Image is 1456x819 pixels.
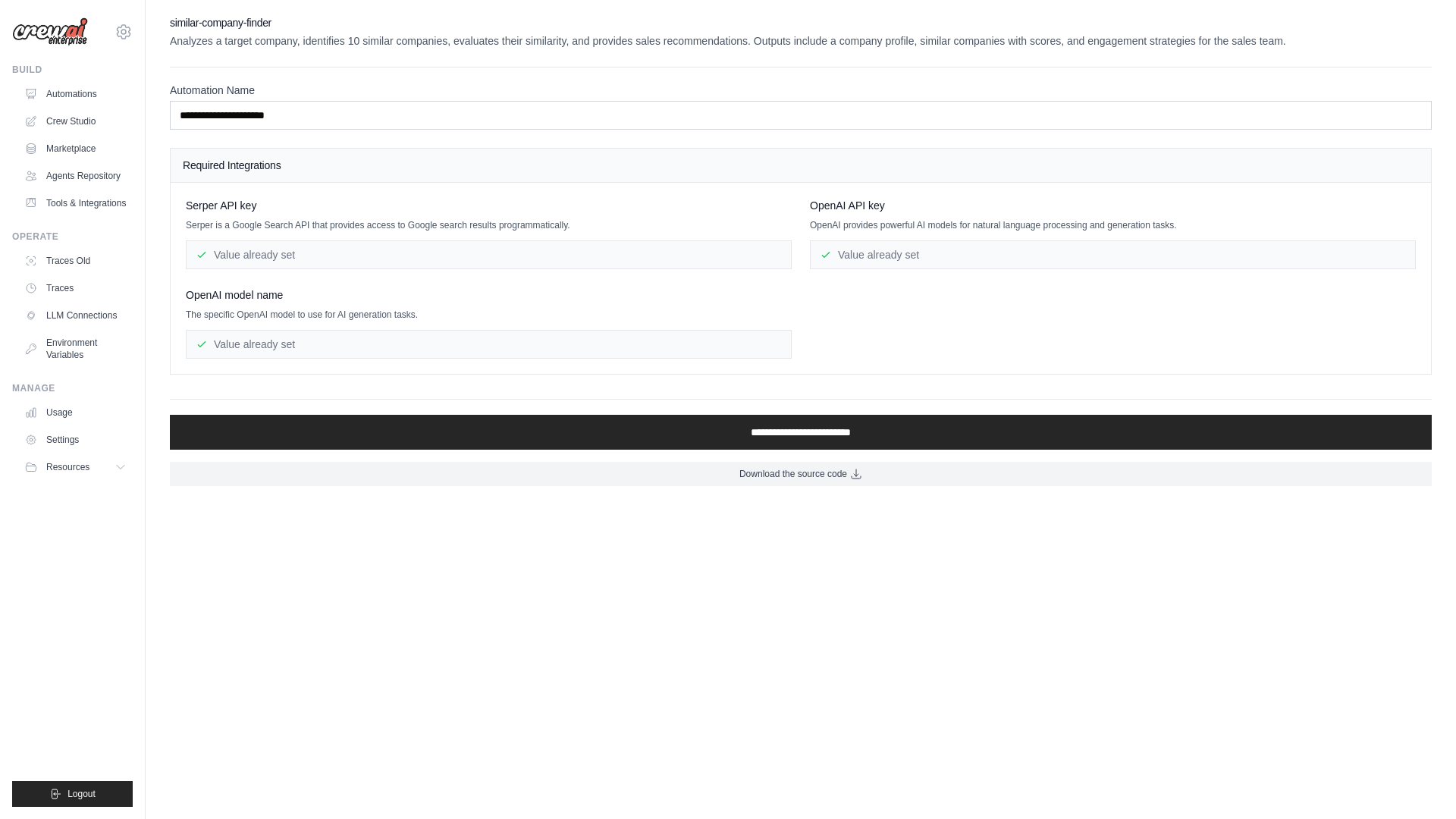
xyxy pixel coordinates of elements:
[12,382,133,394] div: Manage
[170,33,1432,49] p: Analyzes a target company, identifies 10 similar companies, evaluates their similarity, and provi...
[810,198,885,213] span: OpenAI API key
[12,781,133,807] button: Logout
[170,462,1432,486] a: Download the source code
[46,461,89,473] span: Resources
[810,240,1416,269] div: Value already set
[186,240,792,269] div: Value already set
[18,249,133,273] a: Traces Old
[170,83,1432,98] label: Automation Name
[186,330,792,359] div: Value already set
[12,17,88,46] img: Logo
[18,331,133,367] a: Environment Variables
[18,455,133,479] button: Resources
[18,109,133,133] a: Crew Studio
[18,303,133,328] a: LLM Connections
[183,158,1419,173] h4: Required Integrations
[739,468,847,480] span: Download the source code
[67,788,96,800] span: Logout
[18,136,133,161] a: Marketplace
[186,309,792,321] p: The specific OpenAI model to use for AI generation tasks.
[12,231,133,243] div: Operate
[12,64,133,76] div: Build
[18,400,133,425] a: Usage
[186,287,283,303] span: OpenAI model name
[18,82,133,106] a: Automations
[186,219,792,231] p: Serper is a Google Search API that provides access to Google search results programmatically.
[18,276,133,300] a: Traces
[18,191,133,215] a: Tools & Integrations
[170,15,1432,30] h2: similar-company-finder
[18,428,133,452] a: Settings
[810,219,1416,231] p: OpenAI provides powerful AI models for natural language processing and generation tasks.
[186,198,256,213] span: Serper API key
[18,164,133,188] a: Agents Repository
